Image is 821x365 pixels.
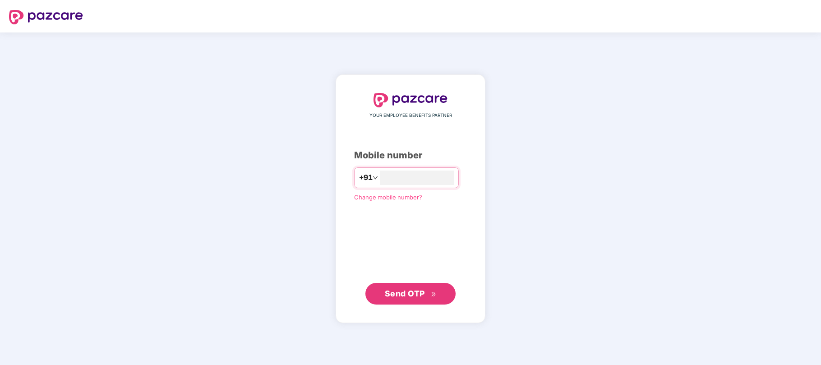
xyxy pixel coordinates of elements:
div: Mobile number [354,148,467,162]
img: logo [9,10,83,24]
span: down [373,175,378,180]
a: Change mobile number? [354,194,422,201]
img: logo [374,93,447,107]
span: +91 [359,172,373,183]
span: Send OTP [385,289,425,298]
span: double-right [431,291,437,297]
span: YOUR EMPLOYEE BENEFITS PARTNER [369,112,452,119]
button: Send OTPdouble-right [365,283,456,305]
